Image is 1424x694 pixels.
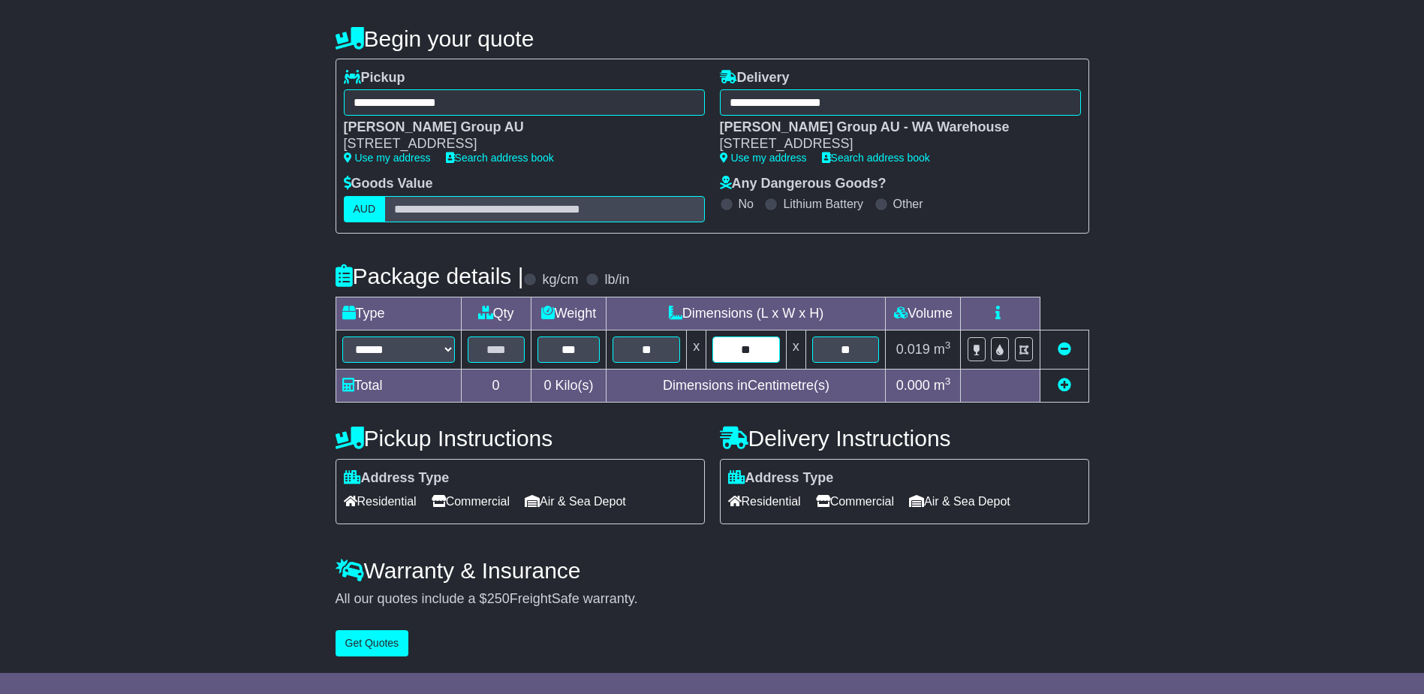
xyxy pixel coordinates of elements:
label: Address Type [344,470,450,487]
td: Type [336,297,461,330]
label: Delivery [720,70,790,86]
td: Dimensions (L x W x H) [607,297,886,330]
button: Get Quotes [336,630,409,656]
span: Residential [728,490,801,513]
td: Kilo(s) [531,369,607,402]
a: Add new item [1058,378,1071,393]
span: Air & Sea Depot [525,490,626,513]
a: Use my address [344,152,431,164]
label: No [739,197,754,211]
label: Other [893,197,923,211]
span: 0.000 [896,378,930,393]
div: All our quotes include a $ FreightSafe warranty. [336,591,1089,608]
a: Search address book [822,152,930,164]
td: Qty [461,297,531,330]
label: Any Dangerous Goods? [720,176,887,192]
td: Weight [531,297,607,330]
label: AUD [344,196,386,222]
label: kg/cm [542,272,578,288]
a: Remove this item [1058,342,1071,357]
span: 0 [543,378,551,393]
sup: 3 [945,339,951,351]
label: lb/in [604,272,629,288]
h4: Package details | [336,264,524,288]
h4: Begin your quote [336,26,1089,51]
label: Goods Value [344,176,433,192]
span: Commercial [432,490,510,513]
label: Address Type [728,470,834,487]
span: Air & Sea Depot [909,490,1010,513]
td: x [687,330,706,369]
td: Volume [886,297,961,330]
a: Use my address [720,152,807,164]
sup: 3 [945,376,951,387]
h4: Delivery Instructions [720,426,1089,451]
span: Commercial [816,490,894,513]
h4: Pickup Instructions [336,426,705,451]
td: Total [336,369,461,402]
span: 0.019 [896,342,930,357]
label: Lithium Battery [783,197,863,211]
a: Search address book [446,152,554,164]
span: Residential [344,490,417,513]
div: [STREET_ADDRESS] [720,136,1066,152]
span: m [934,378,951,393]
div: [PERSON_NAME] Group AU [344,119,690,136]
div: [PERSON_NAME] Group AU - WA Warehouse [720,119,1066,136]
h4: Warranty & Insurance [336,558,1089,583]
div: [STREET_ADDRESS] [344,136,690,152]
td: Dimensions in Centimetre(s) [607,369,886,402]
label: Pickup [344,70,405,86]
td: 0 [461,369,531,402]
span: 250 [487,591,510,606]
span: m [934,342,951,357]
td: x [786,330,805,369]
